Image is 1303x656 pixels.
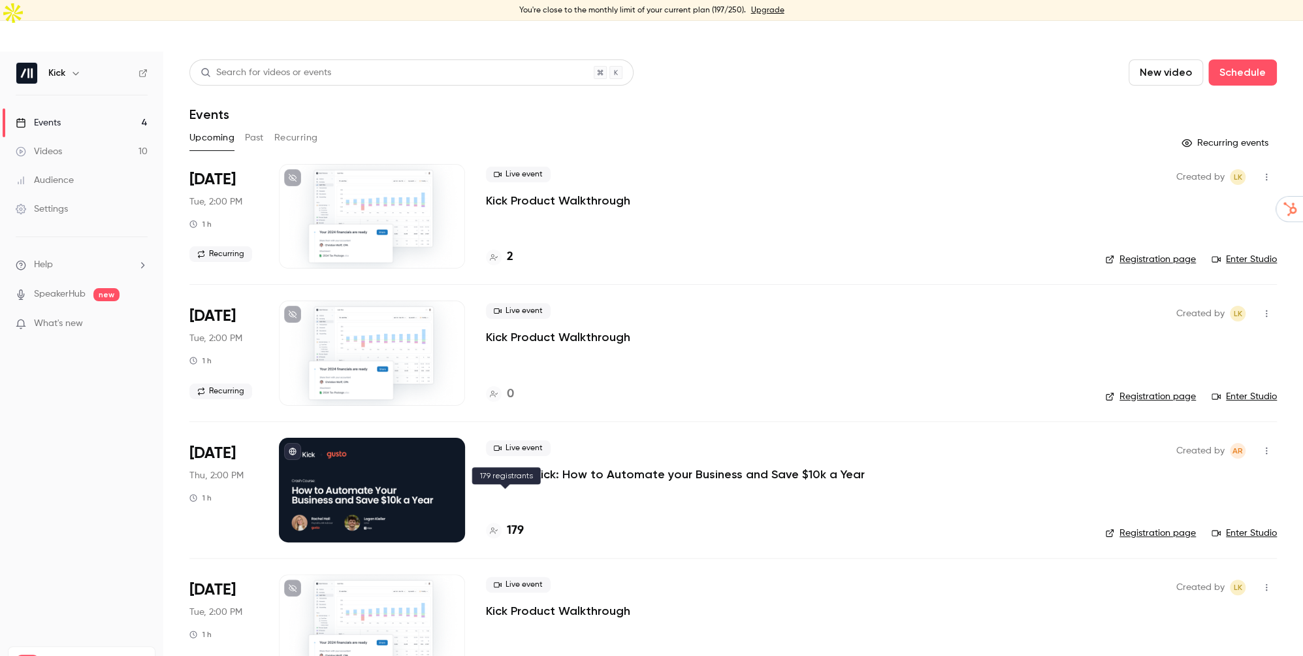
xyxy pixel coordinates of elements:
[1176,306,1225,321] span: Created by
[486,385,514,403] a: 0
[16,258,148,272] li: help-dropdown-opener
[189,164,258,269] div: Sep 16 Tue, 11:00 AM (America/Los Angeles)
[486,248,513,266] a: 2
[751,5,784,16] a: Upgrade
[1105,390,1196,403] a: Registration page
[16,174,74,187] div: Audience
[189,107,229,122] h1: Events
[189,306,236,327] span: [DATE]
[486,193,630,208] a: Kick Product Walkthrough
[1230,169,1246,185] span: Logan Kieller
[1129,59,1203,86] button: New video
[1105,527,1196,540] a: Registration page
[189,169,236,190] span: [DATE]
[486,329,630,345] a: Kick Product Walkthrough
[1176,580,1225,595] span: Created by
[1232,443,1243,459] span: AR
[1105,253,1196,266] a: Registration page
[93,288,120,301] span: new
[189,246,252,262] span: Recurring
[1212,390,1277,403] a: Enter Studio
[189,580,236,600] span: [DATE]
[486,522,524,540] a: 179
[132,318,148,330] iframe: Noticeable Trigger
[189,301,258,405] div: Sep 23 Tue, 11:00 AM (America/Los Angeles)
[486,603,630,619] a: Kick Product Walkthrough
[1230,306,1246,321] span: Logan Kieller
[245,127,264,148] button: Past
[16,63,37,84] img: Kick
[507,248,513,266] h4: 2
[1176,443,1225,459] span: Created by
[34,287,86,301] a: SpeakerHub
[189,438,258,542] div: Sep 25 Thu, 11:00 AM (America/Vancouver)
[201,66,331,80] div: Search for videos or events
[189,606,242,619] span: Tue, 2:00 PM
[1176,133,1277,154] button: Recurring events
[189,443,236,464] span: [DATE]
[507,385,514,403] h4: 0
[1208,59,1277,86] button: Schedule
[274,127,318,148] button: Recurring
[16,116,61,129] div: Events
[189,332,242,345] span: Tue, 2:00 PM
[189,493,212,503] div: 1 h
[16,145,62,158] div: Videos
[486,440,551,456] span: Live event
[34,317,83,331] span: What's new
[1212,253,1277,266] a: Enter Studio
[507,522,524,540] h4: 179
[1234,580,1242,595] span: LK
[16,203,68,216] div: Settings
[189,219,212,229] div: 1 h
[189,629,212,640] div: 1 h
[34,258,53,272] span: Help
[486,577,551,593] span: Live event
[1234,306,1242,321] span: LK
[1230,580,1246,595] span: Logan Kieller
[1230,443,1246,459] span: Andrew Roth
[486,467,865,482] a: Gusto + Kick: How to Automate your Business and Save $10k a Year
[1176,169,1225,185] span: Created by
[486,303,551,319] span: Live event
[48,67,65,80] h6: Kick
[189,127,234,148] button: Upcoming
[189,469,244,482] span: Thu, 2:00 PM
[189,384,252,399] span: Recurring
[1234,169,1242,185] span: LK
[189,195,242,208] span: Tue, 2:00 PM
[189,355,212,366] div: 1 h
[486,167,551,182] span: Live event
[1212,527,1277,540] a: Enter Studio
